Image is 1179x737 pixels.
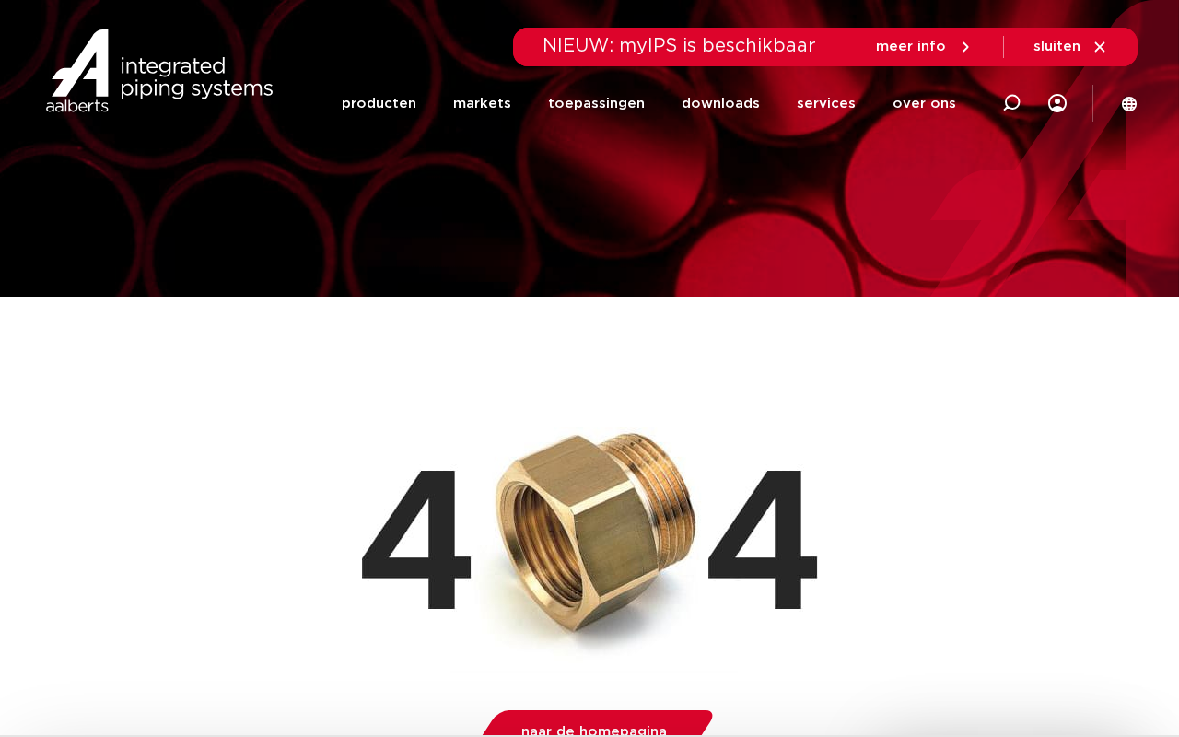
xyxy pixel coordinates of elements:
[51,306,1128,365] h1: Pagina niet gevonden
[893,68,956,139] a: over ons
[876,40,946,53] span: meer info
[342,68,416,139] a: producten
[453,68,511,139] a: markets
[1033,40,1080,53] span: sluiten
[797,68,856,139] a: services
[543,37,816,55] span: NIEUW: myIPS is beschikbaar
[682,68,760,139] a: downloads
[1033,39,1108,55] a: sluiten
[876,39,974,55] a: meer info
[548,68,645,139] a: toepassingen
[342,68,956,139] nav: Menu
[1048,83,1067,123] div: my IPS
